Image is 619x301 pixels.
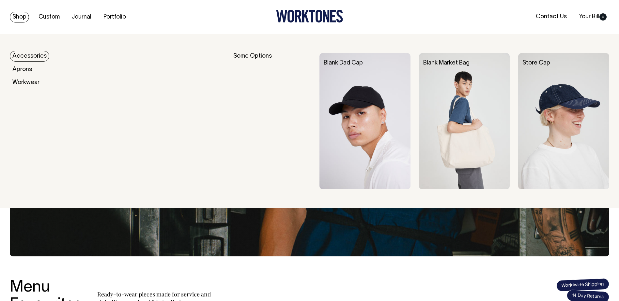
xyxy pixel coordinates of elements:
a: Contact Us [533,11,569,22]
a: Portfolio [101,12,129,22]
span: Worldwide Shipping [556,278,609,292]
a: Shop [10,12,29,22]
span: 0 [599,13,607,21]
a: Workwear [10,77,42,88]
a: Your Bill0 [576,11,609,22]
a: Custom [36,12,62,22]
img: Blank Dad Cap [319,53,410,189]
img: Blank Market Bag [419,53,510,189]
a: Blank Dad Cap [324,60,363,66]
img: Store Cap [518,53,609,189]
div: Some Options [233,53,311,189]
a: Journal [69,12,94,22]
a: Accessories [10,51,49,62]
a: Store Cap [522,60,550,66]
a: Aprons [10,64,35,75]
a: Blank Market Bag [423,60,470,66]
